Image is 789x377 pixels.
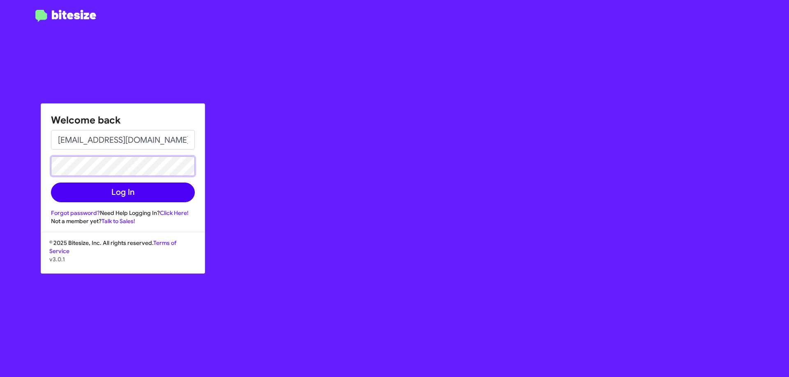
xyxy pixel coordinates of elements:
a: Forgot password? [51,209,100,217]
p: v3.0.1 [49,255,196,263]
h1: Welcome back [51,114,195,127]
a: Talk to Sales! [102,217,135,225]
button: Log In [51,183,195,202]
input: Email address [51,130,195,150]
div: Not a member yet? [51,217,195,225]
a: Click Here! [160,209,189,217]
div: Need Help Logging In? [51,209,195,217]
div: © 2025 Bitesize, Inc. All rights reserved. [41,239,205,273]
